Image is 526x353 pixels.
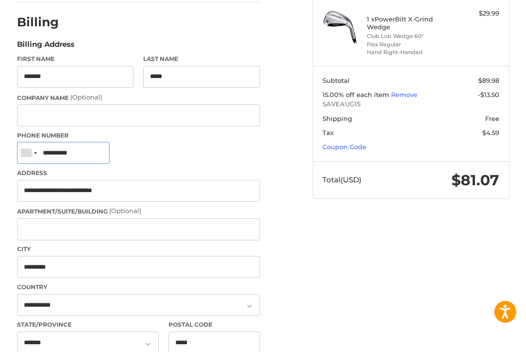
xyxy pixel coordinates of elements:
[17,170,260,178] label: Address
[322,116,352,123] span: Shipping
[143,56,260,64] label: Last Name
[17,132,260,141] label: Phone Number
[391,92,417,99] a: Remove
[17,284,260,293] label: Country
[446,327,526,353] iframe: Google Customer Reviews
[451,172,499,190] span: $81.07
[17,56,134,64] label: First Name
[17,321,159,330] label: State/Province
[17,246,260,255] label: City
[322,144,366,152] a: Coupon Code
[322,78,350,85] span: Subtotal
[367,49,453,58] li: Hand Right-Handed
[322,100,499,110] span: SAVEAUG15
[482,130,499,137] span: $4.59
[478,92,499,99] span: -$13.50
[17,94,260,103] label: Company Name
[367,33,453,41] li: Club Lob Wedge 60°
[17,207,260,217] label: Apartment/Suite/Building
[478,78,499,85] span: $89.98
[169,321,260,330] label: Postal Code
[367,16,453,32] h4: 1 x PowerBilt X-Grind Wedge
[17,16,74,31] h2: Billing
[367,41,453,50] li: Flex Regular
[322,130,334,137] span: Tax
[70,94,102,102] small: (Optional)
[322,176,361,185] span: Total (USD)
[322,92,391,99] span: 15.00% off each item
[17,40,75,56] legend: Billing Address
[109,208,141,216] small: (Optional)
[455,10,499,20] div: $29.99
[485,116,499,123] span: Free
